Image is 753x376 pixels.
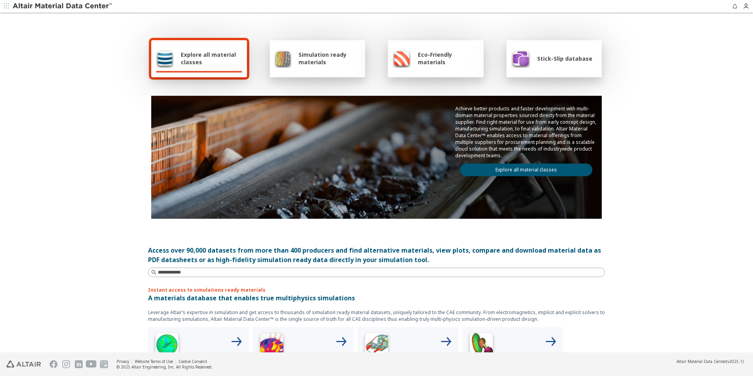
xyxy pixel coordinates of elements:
img: Simulation ready materials [274,49,291,68]
span: Stick-Slip database [537,55,592,62]
img: Altair Material Data Center [13,2,113,10]
span: Simulation ready materials [299,51,360,66]
img: Stick-Slip database [511,49,530,68]
p: Achieve better products and faster development with multi-domain material properties sourced dire... [455,105,597,159]
img: Low Frequency Icon [256,330,287,362]
span: Eco-Friendly materials [418,51,479,66]
div: Access over 90,000 datasets from more than 400 producers and find alternative materials, view plo... [148,246,605,264]
div: (v2025.1) [677,359,744,364]
img: High Frequency Icon [151,330,183,362]
img: Structural Analyses Icon [361,330,392,362]
a: Explore all material classes [460,164,592,176]
span: Altair Material Data Center [677,359,726,364]
p: Instant access to simulations ready materials [148,287,605,293]
img: Altair Engineering [6,361,41,368]
img: Crash Analyses Icon [466,330,497,362]
div: © 2025 Altair Engineering, Inc. All Rights Reserved. [117,364,213,370]
a: Privacy [117,359,129,364]
img: Explore all material classes [156,49,174,68]
a: Website Terms of Use [135,359,173,364]
img: Eco-Friendly materials [393,49,411,68]
p: Leverage Altair’s expertise in simulation and get access to thousands of simulation ready materia... [148,309,605,322]
a: Cookie Consent [178,359,207,364]
p: A materials database that enables true multiphysics simulations [148,293,605,303]
span: Explore all material classes [181,51,242,66]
